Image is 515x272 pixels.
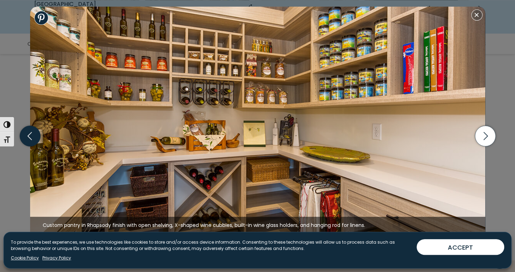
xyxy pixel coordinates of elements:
a: Cookie Policy [11,255,39,261]
a: Privacy Policy [42,255,71,261]
figcaption: Custom pantry in Rhapsody finish with open shelving, X-shaped wine cubbies, built-in wine glass h... [30,217,485,234]
img: Custom walk-in pantry with light wood tones with wine racks, spice shelves, and built-in storage ... [30,7,485,234]
a: Share to Pinterest [34,11,48,25]
button: ACCEPT [417,239,504,255]
p: To provide the best experiences, we use technologies like cookies to store and/or access device i... [11,239,411,252]
button: Close modal [471,9,482,21]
